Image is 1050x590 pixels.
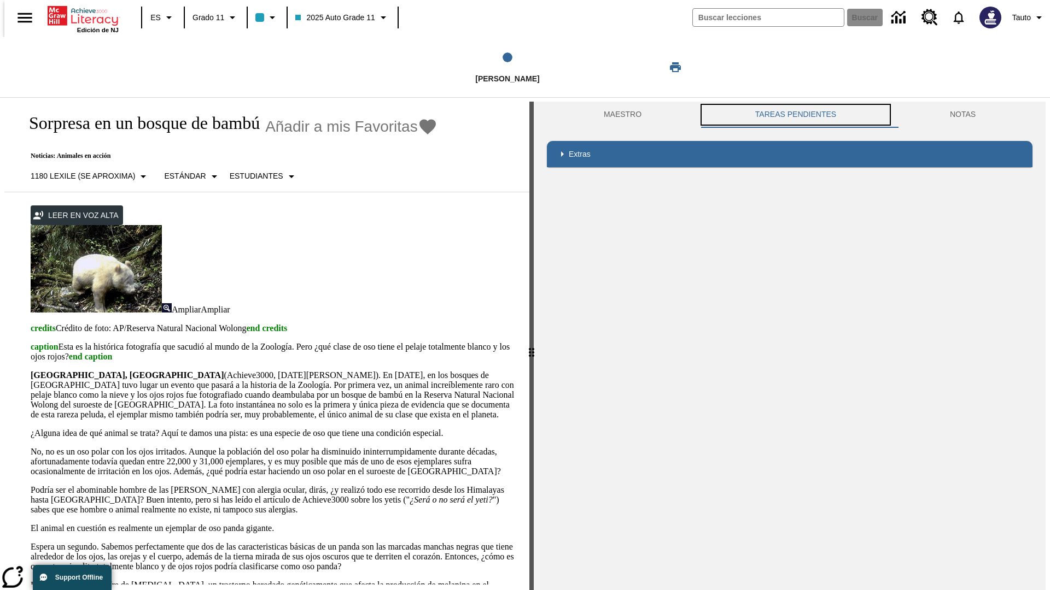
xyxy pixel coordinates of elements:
button: El color de la clase es azul claro. Cambiar el color de la clase. [251,8,283,27]
h1: Sorpresa en un bosque de bambú [17,113,260,133]
p: Crédito de foto: AP/Reserva Natural Nacional Wolong [31,323,516,333]
button: NOTAS [893,102,1032,128]
button: Tipo de apoyo, Estándar [160,167,225,186]
button: Maestro [547,102,698,128]
p: (Achieve3000, [DATE][PERSON_NAME]). En [DATE], en los bosques de [GEOGRAPHIC_DATA] tuvo lugar un ... [31,370,516,420]
span: Ampliar [201,305,230,314]
p: Esta es la histórica fotografía que sacudió al mundo de la Zoología. Pero ¿qué clase de oso tiene... [31,342,516,362]
span: Ampliar [172,305,201,314]
p: No, no es un oso polar con los ojos irritados. Aunque la población del oso polar ha disminuido in... [31,447,516,476]
img: los pandas albinos en China a veces son confundidos con osos polares [31,225,162,312]
input: Buscar campo [693,9,844,26]
p: El animal en cuestión es realmente un ejemplar de oso panda gigante. [31,523,516,533]
p: Estudiantes [230,170,283,182]
button: TAREAS PENDIENTES [698,102,893,128]
p: 1180 Lexile (Se aproxima) [31,170,135,182]
span: Support Offline [55,574,103,581]
button: Seleccione Lexile, 1180 Lexile (Se aproxima) [26,167,154,186]
button: Clase: 2025 Auto Grade 11, Selecciona una clase [291,8,394,27]
a: Centro de recursos, Se abrirá en una pestaña nueva. [915,3,944,32]
button: Lee step 1 of 1 [366,37,649,97]
span: Tauto [1012,12,1031,23]
p: ¿Alguna idea de qué animal se trata? Aquí te damos una pista: es una especie de oso que tiene una... [31,428,516,438]
span: credits [31,323,56,333]
div: reading [4,102,529,585]
button: Grado: Grado 11, Elige un grado [188,8,243,27]
span: Añadir a mis Favoritas [265,118,418,135]
a: Notificaciones [944,3,973,32]
p: Espera un segundo. Sabemos perfectamente que dos de las caracteristicas básicas de un panda son l... [31,542,516,571]
p: Extras [569,149,591,160]
p: Podría ser el abominable hombre de las [PERSON_NAME] con alergia ocular, dirás, ¿y realizó todo e... [31,485,516,515]
p: Noticias: Animales en acción [17,152,437,160]
p: Estándar [164,170,206,182]
div: Extras [547,141,1032,167]
img: Avatar [979,7,1001,28]
div: Portada [48,4,119,33]
div: Pulsa la tecla de intro o la barra espaciadora y luego presiona las flechas de derecha e izquierd... [529,102,534,590]
button: Abrir el menú lateral [9,2,41,34]
div: activity [534,102,1046,590]
img: Ampliar [162,303,172,312]
span: end caption [69,352,113,361]
span: 2025 Auto Grade 11 [295,12,375,23]
span: caption [31,342,59,351]
span: Grado 11 [192,12,224,23]
button: Perfil/Configuración [1008,8,1050,27]
div: Instructional Panel Tabs [547,102,1032,128]
button: Lenguaje: ES, Selecciona un idioma [145,8,180,27]
button: Escoja un nuevo avatar [973,3,1008,32]
button: Imprimir [658,57,693,77]
span: [PERSON_NAME] [475,74,539,83]
em: ¿Será o no será el yeti? [410,495,493,504]
strong: [GEOGRAPHIC_DATA], [GEOGRAPHIC_DATA] [31,370,224,380]
button: Support Offline [33,565,112,590]
span: ES [150,12,161,23]
button: Añadir a mis Favoritas - Sorpresa en un bosque de bambú [265,117,437,136]
span: Edición de NJ [77,27,119,33]
a: Centro de información [885,3,915,33]
button: Leer en voz alta [31,205,123,226]
button: Seleccionar estudiante [225,167,302,186]
span: end credits [246,323,287,333]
